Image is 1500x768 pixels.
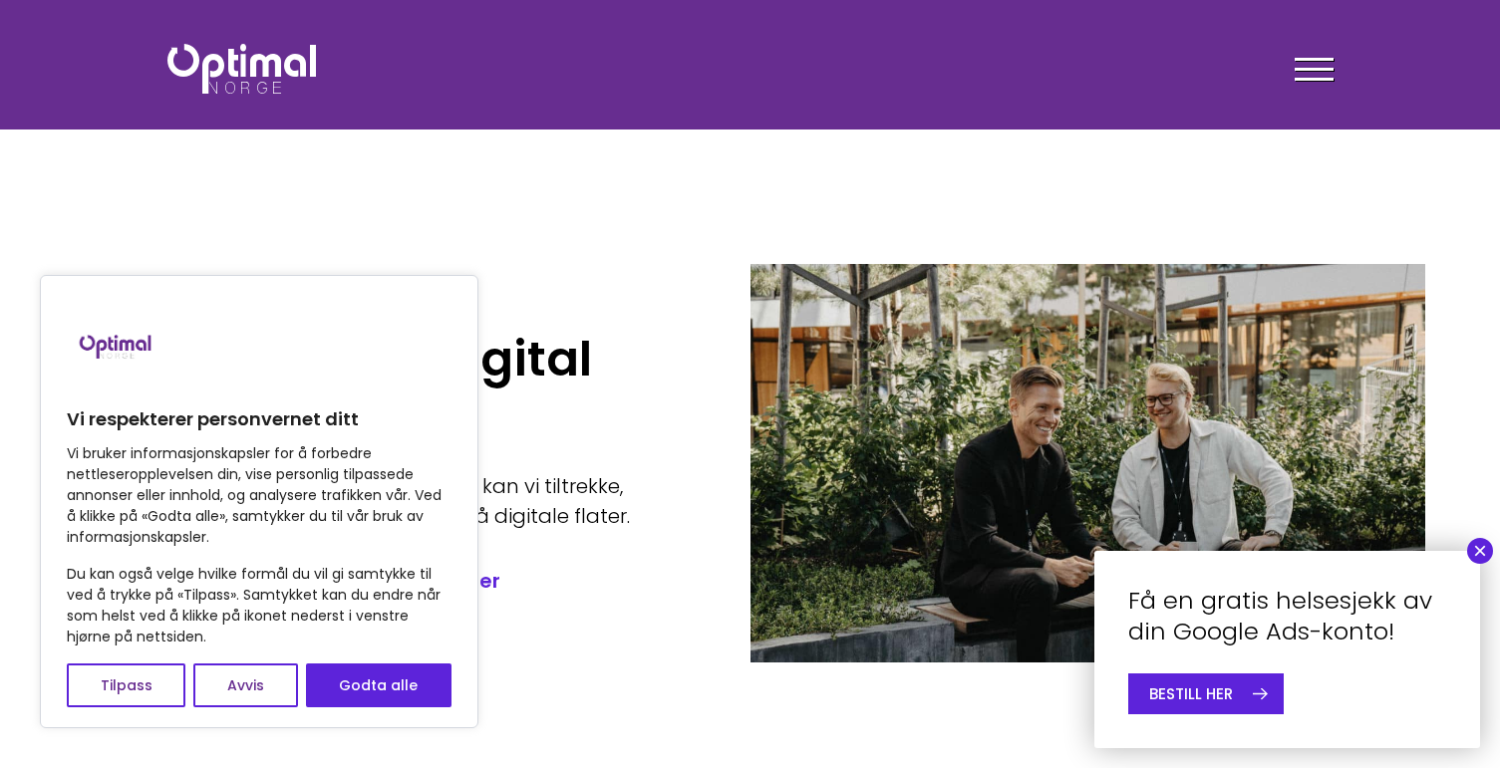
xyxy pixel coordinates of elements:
[167,44,316,94] img: Optimal Norge
[40,275,478,728] div: Vi respekterer personvernet ditt
[1128,673,1284,714] a: BESTILL HER
[67,296,166,395] img: Brand logo
[67,663,185,707] button: Tilpass
[1467,538,1493,564] button: Close
[67,564,451,647] p: Du kan også velge hvilke formål du vil gi samtykke til ved å trykke på «Tilpass». Samtykket kan d...
[1128,585,1446,646] h4: Få en gratis helsesjekk av din Google Ads-konto!
[67,443,451,548] p: Vi bruker informasjonskapsler for å forbedre nettleseropplevelsen din, vise personlig tilpassede ...
[67,407,451,431] p: Vi respekterer personvernet ditt
[193,663,297,707] button: Avvis
[306,663,451,707] button: Godta alle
